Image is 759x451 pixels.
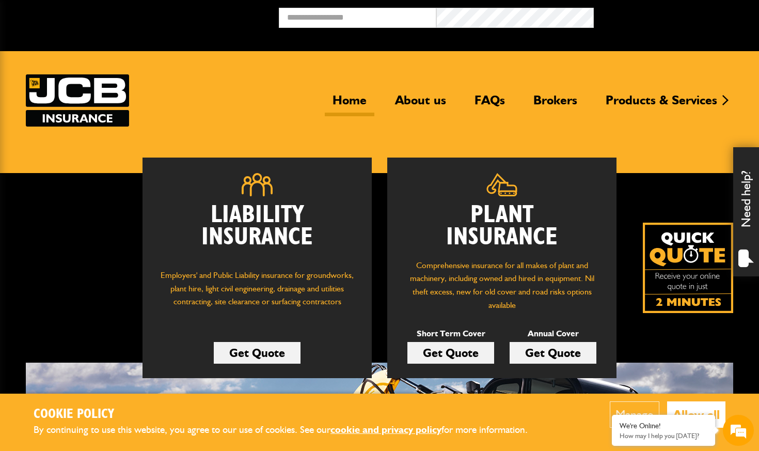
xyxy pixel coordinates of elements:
a: Get Quote [407,342,494,364]
a: About us [387,92,454,116]
p: How may I help you today? [620,432,707,440]
a: Get Quote [214,342,301,364]
p: Comprehensive insurance for all makes of plant and machinery, including owned and hired in equipm... [403,259,601,312]
h2: Cookie Policy [34,407,545,423]
p: Employers' and Public Liability insurance for groundworks, plant hire, light civil engineering, d... [158,269,356,318]
a: FAQs [467,92,513,116]
a: Products & Services [598,92,725,116]
p: Short Term Cover [407,327,494,340]
img: Quick Quote [643,223,733,313]
div: We're Online! [620,422,707,430]
h2: Liability Insurance [158,204,356,259]
a: Get your insurance quote isn just 2-minutes [643,223,733,313]
h2: Plant Insurance [403,204,601,248]
p: By continuing to use this website, you agree to our use of cookies. See our for more information. [34,422,545,438]
button: Manage [610,401,659,428]
p: Annual Cover [510,327,596,340]
a: Home [325,92,374,116]
a: JCB Insurance Services [26,74,129,127]
div: Need help? [733,147,759,276]
img: JCB Insurance Services logo [26,74,129,127]
a: Get Quote [510,342,596,364]
a: Brokers [526,92,585,116]
a: cookie and privacy policy [330,424,441,436]
button: Broker Login [594,8,751,24]
button: Allow all [667,401,725,428]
